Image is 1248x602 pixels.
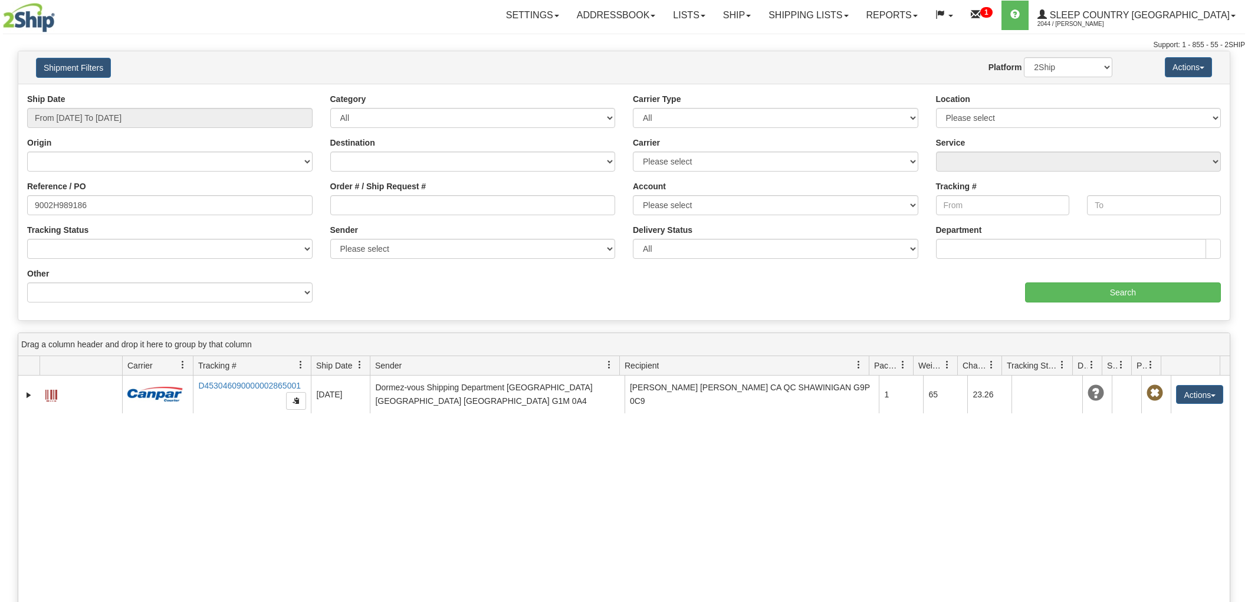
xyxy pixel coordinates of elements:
span: Weight [918,360,943,371]
a: Reports [858,1,927,30]
td: [DATE] [311,376,370,413]
a: Recipient filter column settings [849,355,869,375]
span: Sleep Country [GEOGRAPHIC_DATA] [1047,10,1230,20]
span: Shipment Issues [1107,360,1117,371]
label: Location [936,93,970,105]
td: [PERSON_NAME] [PERSON_NAME] CA QC SHAWINIGAN G9P 0C9 [625,376,879,413]
span: 2044 / [PERSON_NAME] [1037,18,1126,30]
label: Ship Date [27,93,65,105]
a: Shipment Issues filter column settings [1111,355,1131,375]
a: Settings [497,1,568,30]
span: Carrier [127,360,153,371]
a: Expand [23,389,35,401]
sup: 1 [980,7,993,18]
img: 14 - Canpar [127,387,183,402]
a: Ship [714,1,760,30]
a: Sender filter column settings [599,355,619,375]
label: Tracking # [936,180,977,192]
span: Pickup Not Assigned [1147,385,1163,402]
input: From [936,195,1070,215]
button: Shipment Filters [36,58,111,78]
label: Order # / Ship Request # [330,180,426,192]
label: Platform [988,61,1022,73]
a: Label [45,384,57,403]
a: Lists [664,1,714,30]
td: 65 [923,376,967,413]
span: Packages [874,360,899,371]
span: Delivery Status [1078,360,1088,371]
a: Pickup Status filter column settings [1141,355,1161,375]
label: Carrier Type [633,93,681,105]
span: Charge [963,360,987,371]
label: Sender [330,224,358,236]
a: Tracking # filter column settings [291,355,311,375]
span: Pickup Status [1137,360,1147,371]
label: Category [330,93,366,105]
a: Packages filter column settings [893,355,913,375]
span: Recipient [625,360,659,371]
td: 23.26 [967,376,1011,413]
label: Carrier [633,137,660,149]
span: Tracking # [198,360,237,371]
label: Tracking Status [27,224,88,236]
a: Carrier filter column settings [173,355,193,375]
label: Other [27,268,49,279]
a: Addressbook [568,1,665,30]
span: Ship Date [316,360,352,371]
td: 1 [879,376,923,413]
a: Charge filter column settings [981,355,1001,375]
label: Account [633,180,666,192]
label: Delivery Status [633,224,692,236]
a: Delivery Status filter column settings [1082,355,1102,375]
a: 1 [962,1,1001,30]
label: Department [936,224,982,236]
span: Sender [375,360,402,371]
input: Search [1025,282,1221,302]
label: Origin [27,137,51,149]
button: Actions [1176,385,1223,404]
a: Shipping lists [760,1,857,30]
a: Sleep Country [GEOGRAPHIC_DATA] 2044 / [PERSON_NAME] [1029,1,1244,30]
input: To [1087,195,1221,215]
iframe: chat widget [1221,241,1247,361]
a: D453046090000002865001 [198,381,301,390]
button: Actions [1165,57,1212,77]
a: Weight filter column settings [937,355,957,375]
a: Ship Date filter column settings [350,355,370,375]
div: Support: 1 - 855 - 55 - 2SHIP [3,40,1245,50]
span: Unknown [1088,385,1104,402]
label: Reference / PO [27,180,86,192]
label: Service [936,137,965,149]
button: Copy to clipboard [286,392,306,410]
span: Tracking Status [1007,360,1058,371]
img: logo2044.jpg [3,3,55,32]
td: Dormez-vous Shipping Department [GEOGRAPHIC_DATA] [GEOGRAPHIC_DATA] [GEOGRAPHIC_DATA] G1M 0A4 [370,376,625,413]
div: grid grouping header [18,333,1230,356]
label: Destination [330,137,375,149]
a: Tracking Status filter column settings [1052,355,1072,375]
